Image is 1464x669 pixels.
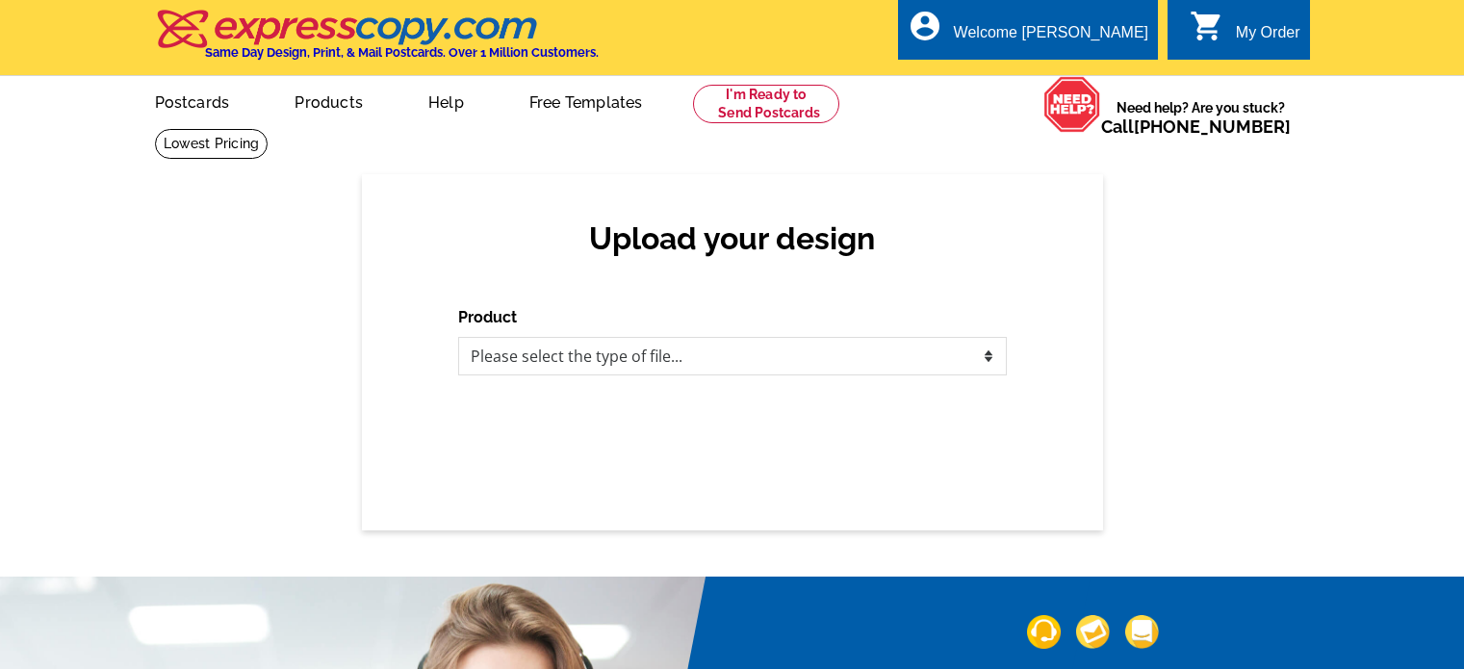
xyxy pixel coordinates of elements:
[264,78,394,123] a: Products
[1076,615,1110,649] img: support-img-2.png
[477,220,988,257] h2: Upload your design
[954,24,1148,51] div: Welcome [PERSON_NAME]
[1027,615,1061,649] img: support-img-1.png
[1236,24,1300,51] div: My Order
[1190,9,1224,43] i: shopping_cart
[398,78,495,123] a: Help
[205,45,599,60] h4: Same Day Design, Print, & Mail Postcards. Over 1 Million Customers.
[155,23,599,60] a: Same Day Design, Print, & Mail Postcards. Over 1 Million Customers.
[124,78,261,123] a: Postcards
[458,306,517,329] label: Product
[908,9,942,43] i: account_circle
[1101,98,1300,137] span: Need help? Are you stuck?
[1043,76,1101,133] img: help
[1101,116,1291,137] span: Call
[1134,116,1291,137] a: [PHONE_NUMBER]
[1190,21,1300,45] a: shopping_cart My Order
[1125,615,1159,649] img: support-img-3_1.png
[499,78,674,123] a: Free Templates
